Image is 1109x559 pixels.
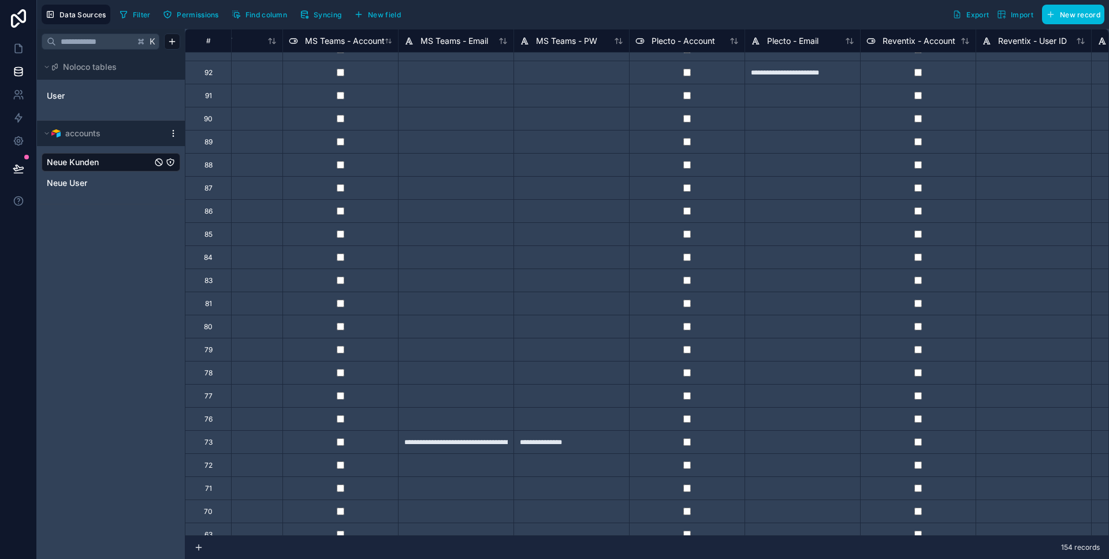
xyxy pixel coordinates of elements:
[296,6,350,23] a: Syncing
[536,35,597,47] span: MS Teams - PW
[883,35,955,47] span: Reventix - Account
[204,461,213,470] div: 72
[47,90,140,102] a: User
[1061,543,1100,552] span: 154 records
[204,345,213,355] div: 79
[245,10,287,19] span: Find column
[350,6,405,23] button: New field
[115,6,155,23] button: Filter
[205,91,212,100] div: 91
[63,61,117,73] span: Noloco tables
[42,87,180,105] div: User
[993,5,1037,24] button: Import
[314,10,341,19] span: Syncing
[204,137,213,147] div: 89
[47,177,87,189] span: Neue User
[42,125,164,141] button: Airtable Logoaccounts
[1011,10,1033,19] span: Import
[204,276,213,285] div: 83
[47,156,152,168] a: Neue Kunden
[204,368,213,378] div: 78
[368,10,401,19] span: New field
[1060,10,1100,19] span: New record
[159,6,222,23] button: Permissions
[204,507,213,516] div: 70
[966,10,989,19] span: Export
[205,299,212,308] div: 81
[767,35,818,47] span: Plecto - Email
[42,59,173,75] button: Noloco tables
[204,415,213,424] div: 76
[204,438,213,447] div: 73
[205,484,212,493] div: 71
[65,128,101,139] span: accounts
[42,5,110,24] button: Data Sources
[204,253,213,262] div: 84
[47,156,99,168] span: Neue Kunden
[228,6,291,23] button: Find column
[296,6,345,23] button: Syncing
[59,10,106,19] span: Data Sources
[51,129,61,138] img: Airtable Logo
[420,35,488,47] span: MS Teams - Email
[148,38,157,46] span: K
[204,392,213,401] div: 77
[177,10,218,19] span: Permissions
[1037,5,1104,24] a: New record
[948,5,993,24] button: Export
[204,530,213,539] div: 63
[204,322,213,331] div: 80
[204,184,213,193] div: 87
[998,35,1067,47] span: Reventix - User ID
[194,36,222,45] div: #
[133,10,151,19] span: Filter
[47,90,65,102] span: User
[204,207,213,216] div: 86
[652,35,715,47] span: Plecto - Account
[204,230,213,239] div: 85
[42,174,180,192] div: Neue User
[47,177,152,189] a: Neue User
[204,68,213,77] div: 92
[305,35,385,47] span: MS Teams - Account
[159,6,227,23] a: Permissions
[42,153,180,172] div: Neue Kunden
[204,114,213,124] div: 90
[204,161,213,170] div: 88
[1042,5,1104,24] button: New record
